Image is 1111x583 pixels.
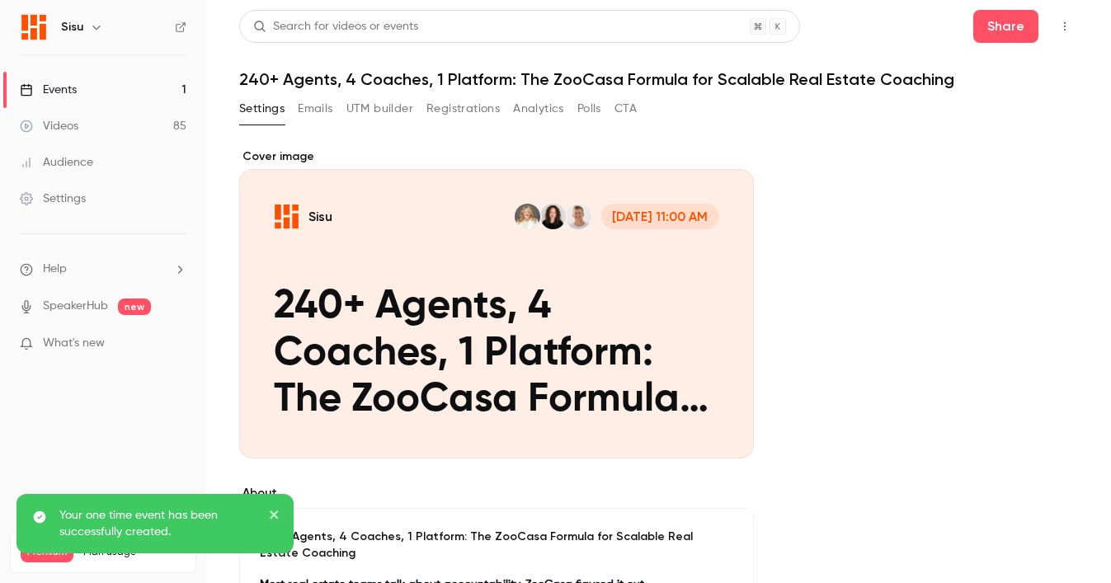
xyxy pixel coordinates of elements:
[167,336,186,351] iframe: Noticeable Trigger
[973,10,1038,43] button: Share
[61,19,83,35] h6: Sisu
[614,96,637,122] button: CTA
[20,154,93,171] div: Audience
[21,14,47,40] img: Sisu
[20,118,78,134] div: Videos
[298,96,332,122] button: Emails
[20,82,77,98] div: Events
[20,190,86,207] div: Settings
[43,298,108,315] a: SpeakerHub
[260,529,733,562] p: 240+ Agents, 4 Coaches, 1 Platform: The ZooCasa Formula for Scalable Real Estate Coaching
[20,261,186,278] li: help-dropdown-opener
[426,96,500,122] button: Registrations
[239,148,754,165] label: Cover image
[513,96,564,122] button: Analytics
[239,148,754,458] section: Cover image
[269,507,280,527] button: close
[118,299,151,315] span: new
[346,96,413,122] button: UTM builder
[577,96,601,122] button: Polls
[59,507,257,540] p: Your one time event has been successfully created.
[43,335,105,352] span: What's new
[239,96,285,122] button: Settings
[239,69,1078,89] h1: 240+ Agents, 4 Coaches, 1 Platform: The ZooCasa Formula for Scalable Real Estate Coaching
[43,261,67,278] span: Help
[253,18,418,35] div: Search for videos or events
[239,485,754,501] label: About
